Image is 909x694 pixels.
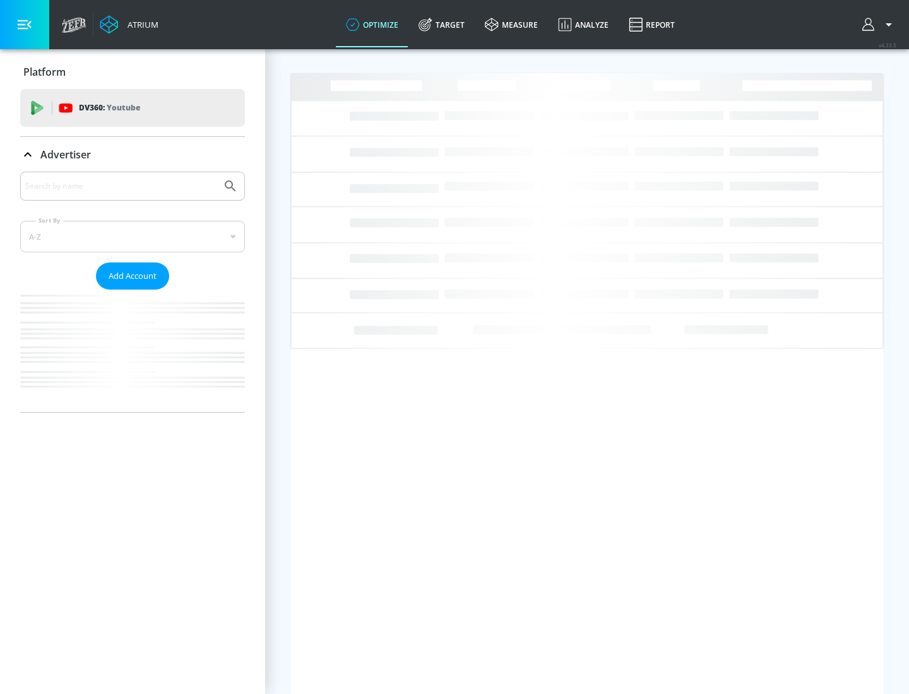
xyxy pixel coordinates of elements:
div: Platform [20,54,245,90]
input: Search by name [25,178,217,194]
p: Platform [23,65,66,79]
nav: list of Advertiser [20,290,245,412]
a: Report [619,2,685,47]
button: Add Account [96,262,169,290]
p: DV360: [79,101,140,115]
div: Advertiser [20,137,245,172]
a: Target [408,2,475,47]
div: DV360: Youtube [20,89,245,127]
a: optimize [336,2,408,47]
a: Analyze [548,2,619,47]
label: Sort By [36,216,63,225]
span: Add Account [109,269,157,283]
div: Advertiser [20,172,245,412]
div: Atrium [122,19,158,30]
p: Advertiser [40,148,91,162]
p: Youtube [107,101,140,114]
a: measure [475,2,548,47]
div: A-Z [20,221,245,252]
span: v 4.33.5 [879,42,896,49]
a: Atrium [100,15,158,34]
